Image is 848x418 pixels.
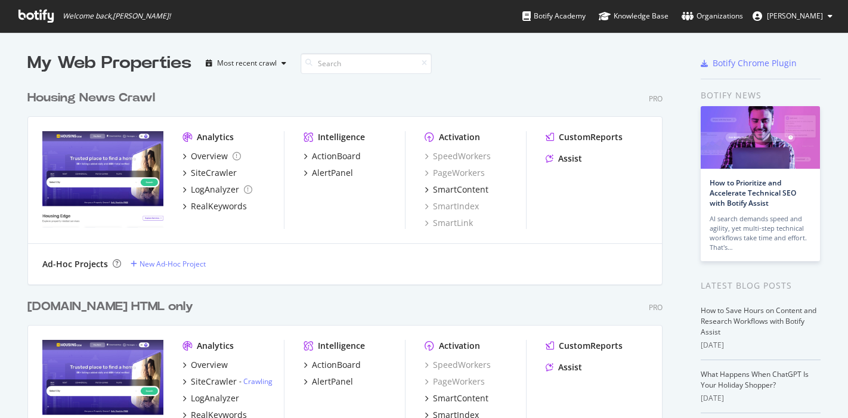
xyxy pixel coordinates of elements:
div: Assist [558,361,582,373]
a: SiteCrawler [182,167,237,179]
div: Assist [558,153,582,165]
a: PageWorkers [425,376,485,388]
a: Assist [546,361,582,373]
div: Botify Chrome Plugin [713,57,797,69]
div: Most recent crawl [217,60,277,67]
div: [DATE] [701,393,821,404]
div: Intelligence [318,340,365,352]
div: [DOMAIN_NAME] HTML only [27,298,193,315]
a: LogAnalyzer [182,392,239,404]
a: SmartContent [425,392,488,404]
div: Ad-Hoc Projects [42,258,108,270]
a: LogAnalyzer [182,184,252,196]
a: ActionBoard [304,150,361,162]
img: Housing News Crawl [42,131,163,228]
div: CustomReports [559,131,623,143]
span: Welcome back, [PERSON_NAME] ! [63,11,171,21]
input: Search [301,53,432,74]
a: Botify Chrome Plugin [701,57,797,69]
a: AlertPanel [304,167,353,179]
div: - [239,376,273,386]
div: My Web Properties [27,51,191,75]
div: LogAnalyzer [191,184,239,196]
a: SmartIndex [425,200,479,212]
a: SpeedWorkers [425,150,491,162]
div: SiteCrawler [191,167,237,179]
div: Botify news [701,89,821,102]
div: Knowledge Base [599,10,669,22]
a: SiteCrawler- Crawling [182,376,273,388]
button: [PERSON_NAME] [743,7,842,26]
a: RealKeywords [182,200,247,212]
a: CustomReports [546,131,623,143]
a: ActionBoard [304,359,361,371]
div: [DATE] [701,340,821,351]
a: SpeedWorkers [425,359,491,371]
div: AlertPanel [312,167,353,179]
div: Botify Academy [522,10,586,22]
a: New Ad-Hoc Project [131,259,206,269]
div: RealKeywords [191,200,247,212]
a: PageWorkers [425,167,485,179]
div: Pro [649,302,663,312]
a: What Happens When ChatGPT Is Your Holiday Shopper? [701,369,809,390]
div: Intelligence [318,131,365,143]
div: LogAnalyzer [191,392,239,404]
div: Overview [191,359,228,371]
a: Assist [546,153,582,165]
div: SmartContent [433,184,488,196]
img: How to Prioritize and Accelerate Technical SEO with Botify Assist [701,106,820,169]
div: Analytics [197,340,234,352]
a: SmartContent [425,184,488,196]
a: Crawling [243,376,273,386]
a: Housing News Crawl [27,89,160,107]
div: Activation [439,131,480,143]
div: Housing News Crawl [27,89,155,107]
a: How to Save Hours on Content and Research Workflows with Botify Assist [701,305,816,337]
div: Pro [649,94,663,104]
button: Most recent crawl [201,54,291,73]
span: Bikash Behera [767,11,823,21]
a: Overview [182,359,228,371]
a: AlertPanel [304,376,353,388]
div: AI search demands speed and agility, yet multi-step technical workflows take time and effort. Tha... [710,214,811,252]
div: Overview [191,150,228,162]
a: [DOMAIN_NAME] HTML only [27,298,198,315]
div: SmartContent [433,392,488,404]
a: Overview [182,150,241,162]
a: CustomReports [546,340,623,352]
div: ActionBoard [312,150,361,162]
div: ActionBoard [312,359,361,371]
div: Activation [439,340,480,352]
div: SiteCrawler [191,376,237,388]
div: New Ad-Hoc Project [140,259,206,269]
div: CustomReports [559,340,623,352]
div: Analytics [197,131,234,143]
div: Organizations [682,10,743,22]
a: SmartLink [425,217,473,229]
a: How to Prioritize and Accelerate Technical SEO with Botify Assist [710,178,796,208]
div: AlertPanel [312,376,353,388]
div: Latest Blog Posts [701,279,821,292]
